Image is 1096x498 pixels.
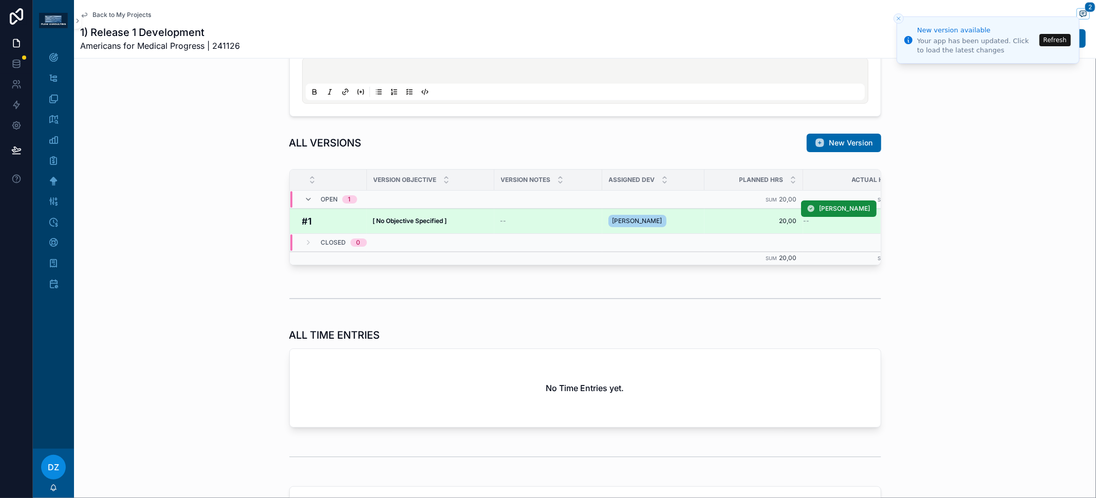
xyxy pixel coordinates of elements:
[804,217,899,225] a: --
[917,25,1036,35] div: New version available
[766,255,777,261] small: Sum
[779,195,797,203] span: 20,00
[609,176,655,184] span: Assigned Dev
[373,217,488,225] a: [ No Objective Specified ]
[289,328,380,342] h1: ALL TIME ENTRIES
[829,138,873,148] span: New Version
[321,238,346,247] span: Closed
[92,11,151,19] span: Back to My Projects
[80,25,240,40] h1: 1) Release 1 Development
[321,195,338,204] span: Open
[1039,34,1071,46] button: Refresh
[500,217,507,225] span: --
[39,13,68,28] img: App logo
[878,255,889,261] small: Sum
[1076,8,1090,21] button: 2
[852,176,892,184] span: Actual Hrs
[804,217,810,225] span: --
[1085,2,1095,12] span: 2
[48,461,59,473] span: DZ
[766,197,777,202] small: Sum
[348,195,351,204] div: 1
[801,200,877,217] button: [PERSON_NAME]
[501,176,551,184] span: Version Notes
[894,13,904,24] button: Close toast
[807,134,881,152] button: New Version
[80,40,240,52] span: Americans for Medical Progress | 241126
[917,36,1036,55] div: Your app has been updated. Click to load the latest changes
[373,217,447,225] strong: [ No Objective Specified ]
[608,213,698,229] a: [PERSON_NAME]
[33,41,74,306] div: scrollable content
[302,214,361,228] a: #1
[289,136,362,150] h1: ALL VERSIONS
[711,217,797,225] a: 20,00
[357,238,361,247] div: 0
[779,254,797,262] span: 20,00
[374,176,437,184] span: Version Objective
[820,205,870,213] span: [PERSON_NAME]
[878,197,889,202] small: Sum
[612,217,662,225] span: [PERSON_NAME]
[546,382,624,394] h2: No Time Entries yet.
[500,217,596,225] a: --
[80,11,151,19] a: Back to My Projects
[739,176,784,184] span: Planned Hrs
